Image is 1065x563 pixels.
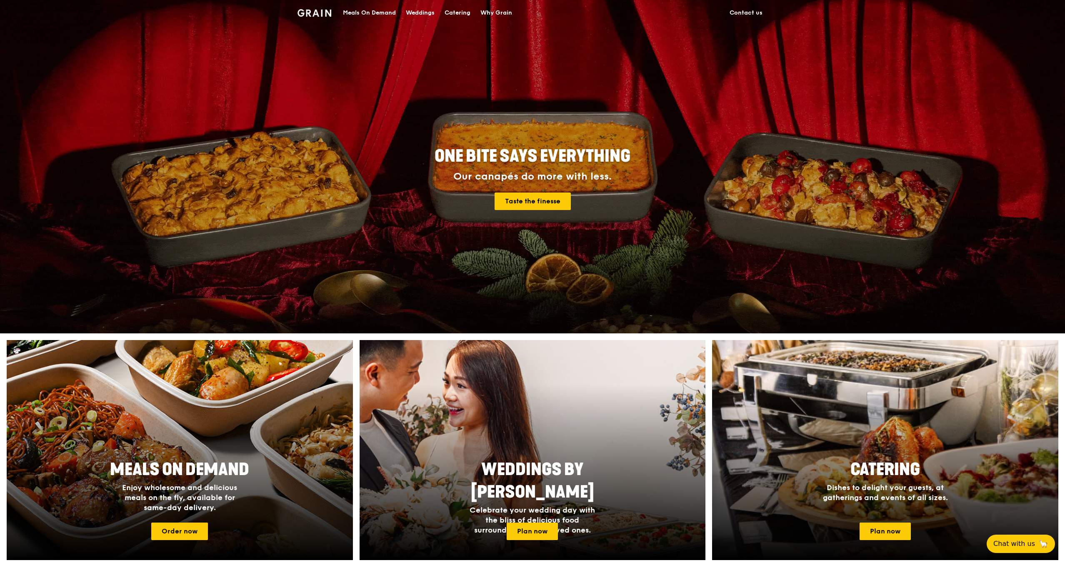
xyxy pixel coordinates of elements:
[475,0,517,25] a: Why Grain
[440,0,475,25] a: Catering
[712,340,1058,560] img: catering-card.e1cfaf3e.jpg
[725,0,767,25] a: Contact us
[480,0,512,25] div: Why Grain
[360,340,706,560] img: weddings-card.4f3003b8.jpg
[860,523,911,540] a: Plan now
[122,483,237,512] span: Enjoy wholesome and delicious meals on the fly, available for same-day delivery.
[406,0,435,25] div: Weddings
[987,535,1055,553] button: Chat with us🦙
[110,460,249,480] span: Meals On Demand
[823,483,948,502] span: Dishes to delight your guests, at gatherings and events of all sizes.
[470,505,595,535] span: Celebrate your wedding day with the bliss of delicious food surrounded by your loved ones.
[360,340,706,560] a: Weddings by [PERSON_NAME]Celebrate your wedding day with the bliss of delicious food surrounded b...
[435,146,630,166] span: ONE BITE SAYS EVERYTHING
[7,340,353,560] a: Meals On DemandEnjoy wholesome and delicious meals on the fly, available for same-day delivery.Or...
[993,539,1035,549] span: Chat with us
[445,0,470,25] div: Catering
[507,523,558,540] a: Plan now
[401,0,440,25] a: Weddings
[1038,539,1048,549] span: 🦙
[297,9,331,17] img: Grain
[7,340,353,560] img: meals-on-demand-card.d2b6f6db.png
[471,460,594,502] span: Weddings by [PERSON_NAME]
[495,193,571,210] a: Taste the finesse
[343,0,396,25] div: Meals On Demand
[151,523,208,540] a: Order now
[382,171,682,183] div: Our canapés do more with less.
[712,340,1058,560] a: CateringDishes to delight your guests, at gatherings and events of all sizes.Plan now
[850,460,920,480] span: Catering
